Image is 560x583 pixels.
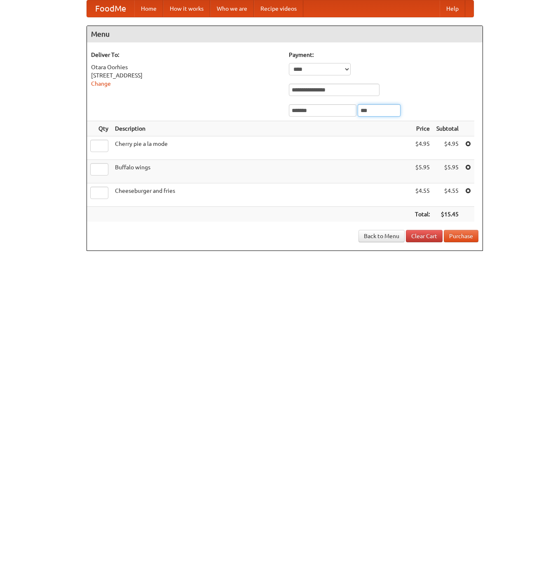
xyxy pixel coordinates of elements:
th: Subtotal [433,121,462,136]
div: [STREET_ADDRESS] [91,71,281,80]
td: Cheeseburger and fries [112,183,412,207]
a: Recipe videos [254,0,303,17]
th: Total: [412,207,433,222]
h5: Deliver To: [91,51,281,59]
a: FoodMe [87,0,134,17]
a: Change [91,80,111,87]
h5: Payment: [289,51,478,59]
td: $4.55 [433,183,462,207]
h4: Menu [87,26,483,42]
td: Buffalo wings [112,160,412,183]
td: $5.95 [433,160,462,183]
td: $4.95 [433,136,462,160]
td: Cherry pie a la mode [112,136,412,160]
div: Otara Oorhies [91,63,281,71]
a: Clear Cart [406,230,443,242]
a: Help [440,0,465,17]
a: Back to Menu [358,230,405,242]
th: Description [112,121,412,136]
td: $4.95 [412,136,433,160]
td: $5.95 [412,160,433,183]
th: Price [412,121,433,136]
a: How it works [163,0,210,17]
a: Who we are [210,0,254,17]
a: Home [134,0,163,17]
td: $4.55 [412,183,433,207]
th: Qty [87,121,112,136]
button: Purchase [444,230,478,242]
th: $15.45 [433,207,462,222]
